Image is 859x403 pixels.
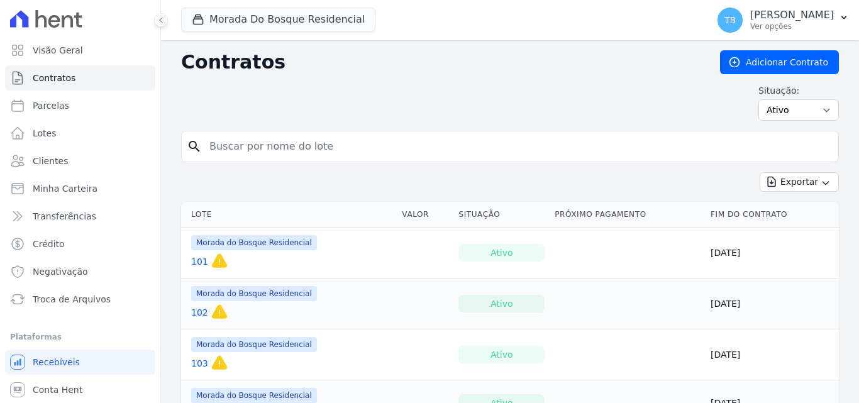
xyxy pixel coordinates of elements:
[191,337,317,352] span: Morada do Bosque Residencial
[33,293,111,306] span: Troca de Arquivos
[760,172,839,192] button: Exportar
[706,228,839,279] td: [DATE]
[33,155,68,167] span: Clientes
[706,202,839,228] th: Fim do Contrato
[33,99,69,112] span: Parcelas
[5,350,155,375] a: Recebíveis
[720,50,839,74] a: Adicionar Contrato
[5,176,155,201] a: Minha Carteira
[33,44,83,57] span: Visão Geral
[33,127,57,140] span: Lotes
[191,255,208,268] a: 101
[458,295,545,312] div: Ativo
[5,65,155,91] a: Contratos
[33,265,88,278] span: Negativação
[191,286,317,301] span: Morada do Bosque Residencial
[5,287,155,312] a: Troca de Arquivos
[5,231,155,257] a: Crédito
[724,16,736,25] span: TB
[191,388,317,403] span: Morada do Bosque Residencial
[191,357,208,370] a: 103
[707,3,859,38] button: TB [PERSON_NAME] Ver opções
[397,202,453,228] th: Valor
[202,134,833,159] input: Buscar por nome do lote
[181,51,700,74] h2: Contratos
[33,72,75,84] span: Contratos
[758,84,839,97] label: Situação:
[13,360,43,390] iframe: Intercom live chat
[5,259,155,284] a: Negativação
[10,329,150,345] div: Plataformas
[181,8,375,31] button: Morada Do Bosque Residencial
[33,182,97,195] span: Minha Carteira
[5,377,155,402] a: Conta Hent
[750,21,834,31] p: Ver opções
[706,279,839,329] td: [DATE]
[453,202,550,228] th: Situação
[33,238,65,250] span: Crédito
[458,346,545,363] div: Ativo
[5,121,155,146] a: Lotes
[33,210,96,223] span: Transferências
[5,93,155,118] a: Parcelas
[33,384,82,396] span: Conta Hent
[191,235,317,250] span: Morada do Bosque Residencial
[5,38,155,63] a: Visão Geral
[181,202,397,228] th: Lote
[191,306,208,319] a: 102
[550,202,706,228] th: Próximo Pagamento
[458,244,545,262] div: Ativo
[750,9,834,21] p: [PERSON_NAME]
[5,148,155,174] a: Clientes
[187,139,202,154] i: search
[33,356,80,368] span: Recebíveis
[706,329,839,380] td: [DATE]
[5,204,155,229] a: Transferências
